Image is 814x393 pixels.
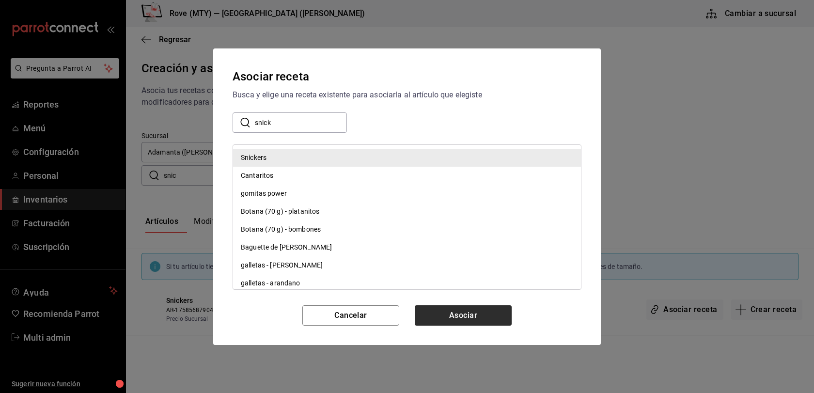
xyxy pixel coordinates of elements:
div: galletas - arandano [233,274,581,292]
div: Botana (70 g) - platanitos [233,203,581,220]
div: Snickers [241,153,266,163]
input: Buscar nombre de receta [255,112,347,132]
div: Baguette de [PERSON_NAME] [241,242,332,252]
div: Botana (70 g) - bombones [233,220,581,238]
div: galletas - arandano [241,278,300,288]
button: Cancelar [302,305,399,326]
div: Baguette de [PERSON_NAME] [233,238,581,256]
div: galletas - [PERSON_NAME] [233,256,581,274]
div: Busca y elige una receta existente para asociarla al artículo que elegiste [233,89,581,101]
div: Botana (70 g) - platanitos [241,206,319,217]
div: gomitas power [233,185,581,203]
div: Asociar receta [233,68,581,85]
div: gomitas power [241,189,287,199]
div: galletas - [PERSON_NAME] [241,260,323,270]
div: Snickers [233,149,581,167]
div: Botana (70 g) - bombones [241,224,321,235]
div: Cantaritos [233,167,581,185]
button: Asociar [415,305,512,326]
div: Cantaritos [241,171,273,181]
